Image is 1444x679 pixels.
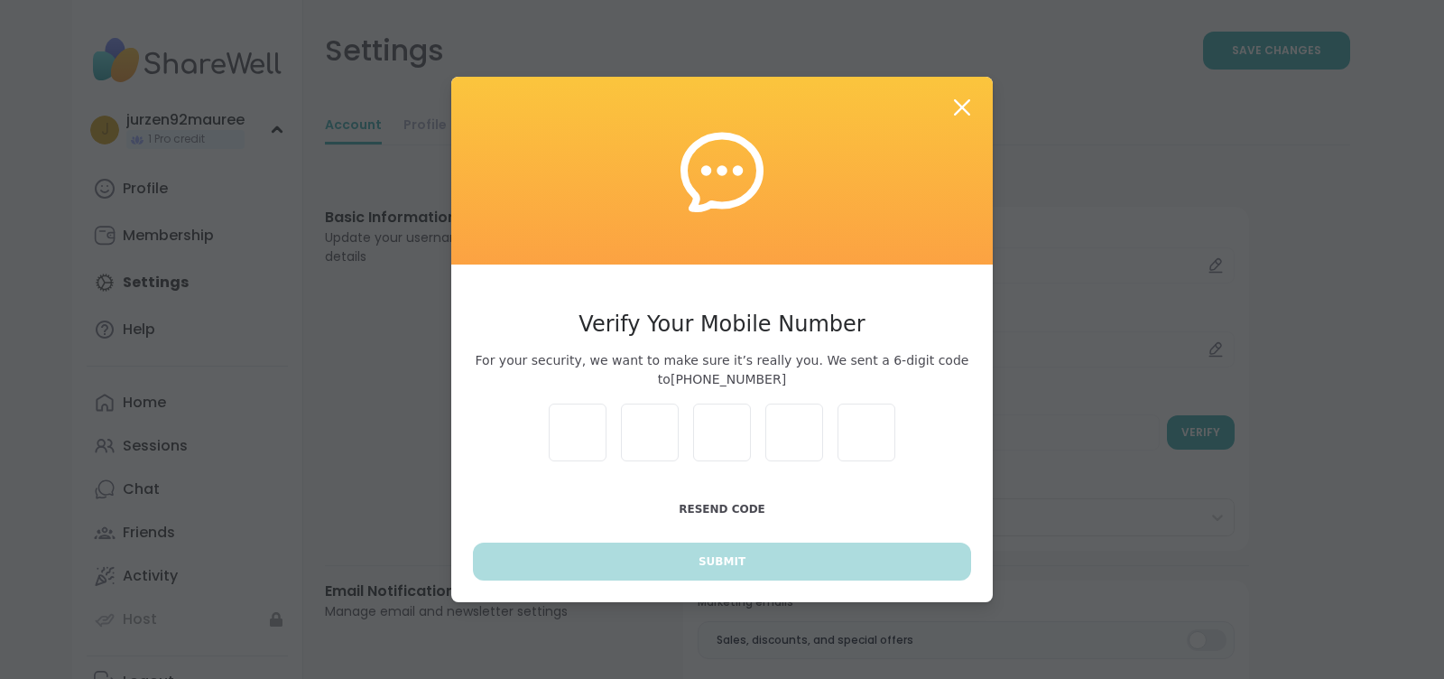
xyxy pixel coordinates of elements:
[473,308,971,340] h3: Verify Your Mobile Number
[473,490,971,528] button: Resend Code
[473,351,971,389] span: For your security, we want to make sure it’s really you. We sent a 6-digit code to [PHONE_NUMBER]
[699,553,745,570] span: Submit
[473,543,971,581] button: Submit
[679,503,765,516] span: Resend Code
